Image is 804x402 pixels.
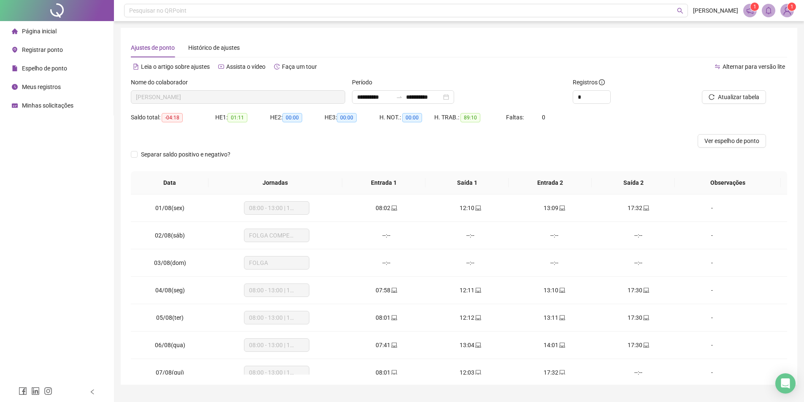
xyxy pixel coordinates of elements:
span: laptop [642,287,649,293]
th: Jornadas [208,171,342,194]
div: Saldo total: [131,113,215,122]
span: Alternar para versão lite [723,63,785,70]
div: Open Intercom Messenger [775,373,796,394]
span: laptop [474,205,481,211]
span: 08:00 - 13:00 | 14:00 - 17:30 [249,311,304,324]
span: schedule [12,103,18,108]
div: HE 2: [270,113,325,122]
div: 12:12 [435,313,506,322]
div: - [687,258,737,267]
div: - [687,313,737,322]
span: 89:10 [460,113,480,122]
th: Saída 2 [592,171,675,194]
span: Assista o vídeo [226,63,265,70]
div: - [687,368,737,377]
span: laptop [390,315,397,321]
span: 06/08(qua) [155,342,185,348]
label: Nome do colaborador [131,78,193,87]
span: 00:00 [337,113,357,122]
div: 17:30 [603,340,674,350]
span: FOLGA COMPENSATÓRIA [249,229,304,242]
div: - [687,286,737,295]
span: info-circle [599,79,605,85]
sup: 1 [750,3,759,11]
span: home [12,28,18,34]
span: laptop [390,342,397,348]
div: 17:32 [519,368,590,377]
span: laptop [474,370,481,375]
span: file [12,65,18,71]
div: 17:30 [603,286,674,295]
span: 02/08(sáb) [155,232,185,239]
div: --:-- [519,231,590,240]
img: 91834 [781,4,793,17]
div: --:-- [351,231,422,240]
span: 0 [542,114,545,121]
span: clock-circle [12,84,18,90]
span: Atualizar tabela [718,92,759,102]
div: 07:41 [351,340,422,350]
th: Entrada 1 [342,171,425,194]
span: 03/08(dom) [154,259,186,266]
div: 14:01 [519,340,590,350]
span: laptop [642,315,649,321]
span: laptop [474,315,481,321]
th: Saída 1 [425,171,509,194]
span: FOLGA [249,256,304,269]
span: Leia o artigo sobre ajustes [141,63,210,70]
span: 01:11 [227,113,247,122]
div: 13:11 [519,313,590,322]
span: left [89,389,95,395]
span: facebook [19,387,27,395]
span: swap [715,64,720,70]
span: laptop [642,342,649,348]
div: 12:03 [435,368,506,377]
div: 13:09 [519,203,590,213]
button: Ver espelho de ponto [698,134,766,148]
div: 12:11 [435,286,506,295]
span: youtube [218,64,224,70]
span: laptop [474,342,481,348]
span: laptop [558,287,565,293]
span: 07/08(qui) [156,369,184,376]
span: laptop [390,287,397,293]
span: Observações [682,178,774,187]
span: linkedin [31,387,40,395]
div: 13:04 [435,340,506,350]
span: search [677,8,683,14]
span: 05/08(ter) [156,314,184,321]
span: to [396,94,403,100]
div: --:-- [603,231,674,240]
label: Período [352,78,378,87]
span: 00:00 [402,113,422,122]
div: HE 3: [325,113,379,122]
span: history [274,64,280,70]
span: Espelho de ponto [22,65,67,72]
span: notification [746,7,754,14]
span: Separar saldo positivo e negativo? [138,150,234,159]
div: H. TRAB.: [434,113,506,122]
span: Faltas: [506,114,525,121]
span: laptop [558,370,565,375]
div: 17:30 [603,313,674,322]
span: file-text [133,64,139,70]
div: --:-- [435,258,506,267]
span: laptop [558,342,565,348]
span: laptop [390,370,397,375]
span: instagram [44,387,52,395]
span: Registrar ponto [22,46,63,53]
div: --:-- [519,258,590,267]
span: Ver espelho de ponto [704,136,759,146]
div: - [687,203,737,213]
span: Registros [573,78,605,87]
div: --:-- [351,258,422,267]
span: 01/08(sex) [155,205,184,211]
span: Histórico de ajustes [188,44,240,51]
th: Data [131,171,208,194]
sup: Atualize o seu contato no menu Meus Dados [788,3,796,11]
span: bell [765,7,772,14]
span: laptop [558,205,565,211]
span: [PERSON_NAME] [693,6,738,15]
span: 04/08(seg) [155,287,185,294]
span: Minhas solicitações [22,102,73,109]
